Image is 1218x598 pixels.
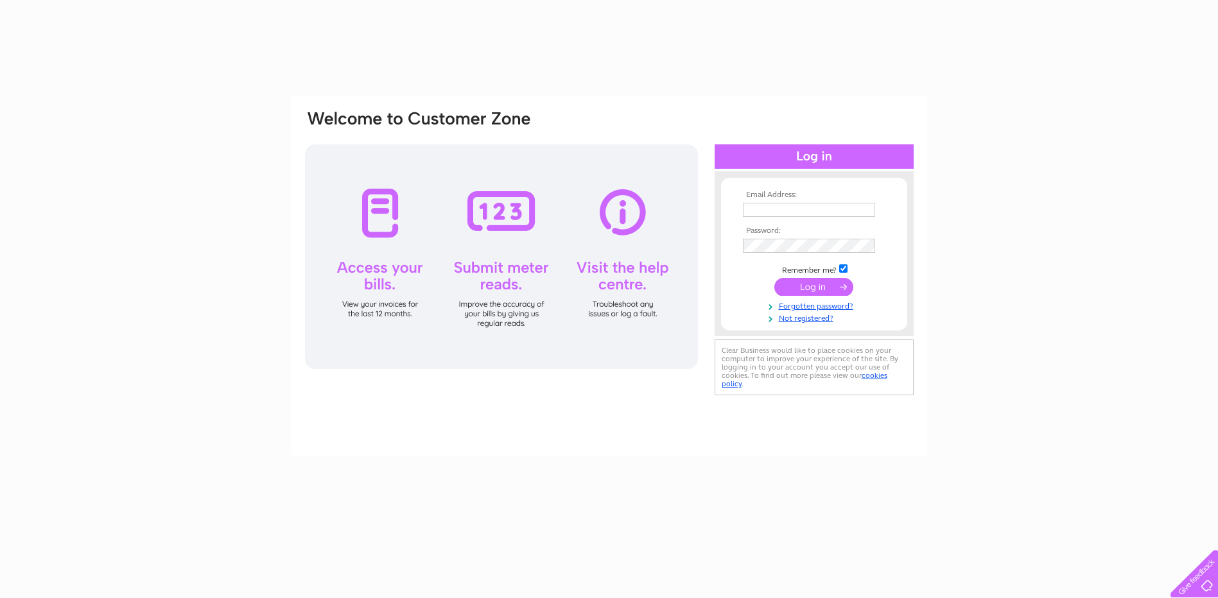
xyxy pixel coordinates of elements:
[722,371,887,388] a: cookies policy
[774,278,853,296] input: Submit
[743,299,889,311] a: Forgotten password?
[715,339,914,395] div: Clear Business would like to place cookies on your computer to improve your experience of the sit...
[740,262,889,275] td: Remember me?
[740,191,889,200] th: Email Address:
[740,226,889,235] th: Password:
[743,311,889,323] a: Not registered?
